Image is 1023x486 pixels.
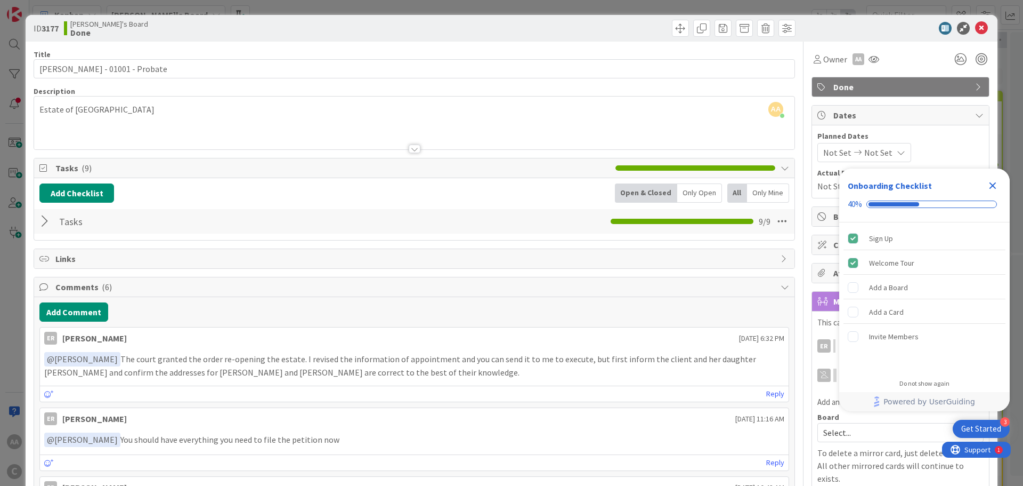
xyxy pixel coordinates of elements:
[70,28,148,37] b: Done
[39,103,789,116] p: Estate of [GEOGRAPHIC_DATA]
[843,325,1005,348] div: Invite Members is incomplete.
[848,200,1001,209] div: Checklist progress: 40%
[1000,417,1010,427] div: 3
[44,332,57,345] div: ER
[747,184,789,203] div: Only Mine
[817,317,984,329] p: This card is already mirrored on 2 other boards.
[39,302,108,322] button: Add Comment
[839,169,1010,411] div: Checklist Container
[852,53,864,65] div: AA
[839,392,1010,411] div: Footer
[817,396,984,409] p: Add another mirror card below:
[817,168,984,179] span: Actual Dates
[47,434,54,445] span: @
[55,252,775,265] span: Links
[727,184,747,203] div: All
[899,379,949,388] div: Do not show again
[833,81,970,93] span: Done
[70,20,148,28] span: [PERSON_NAME]'s Board
[22,2,48,14] span: Support
[869,281,908,294] div: Add a Board
[843,227,1005,250] div: Sign Up is complete.
[848,179,932,192] div: Onboarding Checklist
[839,222,1010,372] div: Checklist items
[817,447,984,485] p: To delete a mirror card, just delete the card. All other mirrored cards will continue to exists.
[759,215,770,228] span: 9 / 9
[961,424,1001,434] div: Get Started
[55,212,295,231] input: Add Checklist...
[864,146,892,159] span: Not Set
[823,53,847,66] span: Owner
[869,330,919,343] div: Invite Members
[102,282,112,292] span: ( 6 )
[34,59,795,78] input: type card name here...
[47,434,118,445] span: [PERSON_NAME]
[55,4,58,13] div: 1
[845,392,1004,411] a: Powered by UserGuiding
[953,420,1010,438] div: Open Get Started checklist, remaining modules: 3
[869,306,904,318] div: Add a Card
[823,425,960,440] span: Select...
[817,131,984,142] span: Planned Dates
[44,412,57,425] div: ER
[869,257,914,269] div: Welcome Tour
[833,109,970,122] span: Dates
[817,339,831,353] div: ER
[615,184,677,203] div: Open & Closed
[42,23,59,34] b: 3177
[768,102,783,117] span: AA
[766,387,784,401] a: Reply
[843,251,1005,275] div: Welcome Tour is complete.
[848,200,862,209] div: 40%
[883,395,975,408] span: Powered by UserGuiding
[47,354,54,364] span: @
[44,433,784,447] p: You should have everything you need to file the petition now
[47,354,118,364] span: [PERSON_NAME]
[817,180,874,193] span: Not Started Yet
[843,276,1005,299] div: Add a Board is incomplete.
[833,267,970,280] span: Attachments
[739,333,784,344] span: [DATE] 6:32 PM
[766,456,784,469] a: Reply
[984,177,1001,194] div: Close Checklist
[833,238,970,251] span: Custom Fields
[869,232,893,245] div: Sign Up
[34,86,75,96] span: Description
[677,184,722,203] div: Only Open
[39,184,114,203] button: Add Checklist
[55,162,610,174] span: Tasks
[44,352,784,378] p: The court granted the order re-opening the estate. I revised the information of appointment and y...
[833,295,970,308] span: Mirrors
[833,210,970,223] span: Block
[82,163,92,173] span: ( 9 )
[817,413,839,421] span: Board
[34,50,51,59] label: Title
[62,412,127,425] div: [PERSON_NAME]
[34,22,59,35] span: ID
[839,333,984,359] a: [PERSON_NAME]'s Board > Estate and Trust Administration
[55,281,775,293] span: Comments
[843,300,1005,324] div: Add a Card is incomplete.
[823,146,851,159] span: Not Set
[62,332,127,345] div: [PERSON_NAME]
[735,413,784,425] span: [DATE] 11:16 AM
